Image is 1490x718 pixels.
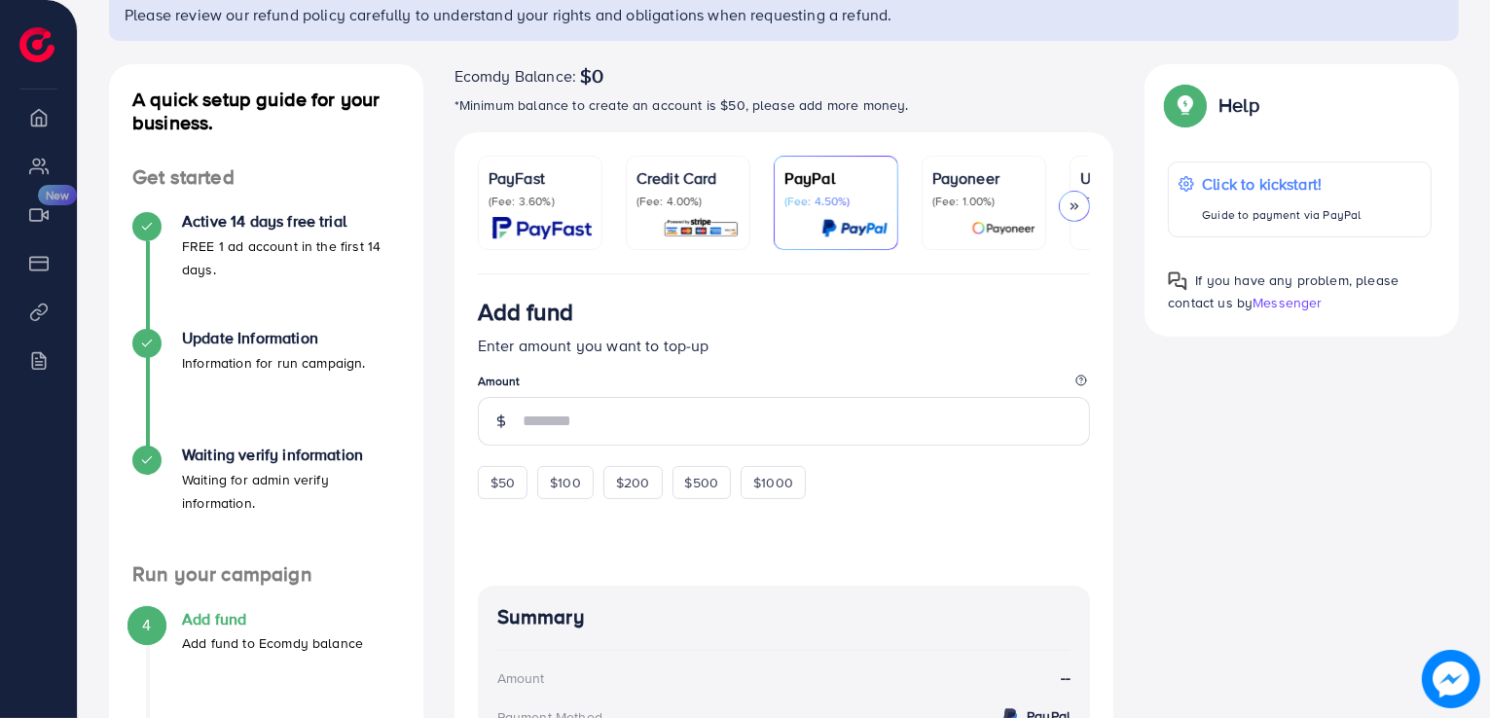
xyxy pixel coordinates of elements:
li: Update Information [109,329,423,446]
span: $1000 [753,473,793,492]
p: Please review our refund policy carefully to understand your rights and obligations when requesti... [125,3,1447,26]
p: Add fund to Ecomdy balance [182,631,363,655]
span: $500 [685,473,719,492]
h4: Update Information [182,329,366,347]
p: (Fee: 1.00%) [932,194,1036,209]
img: card [821,217,888,239]
span: Ecomdy Balance: [454,64,576,88]
span: Messenger [1253,293,1322,312]
span: $200 [616,473,650,492]
img: logo [19,27,55,62]
span: $0 [580,64,603,88]
h4: Waiting verify information [182,446,400,464]
p: PayFast [489,166,592,190]
img: image [1422,650,1480,708]
p: FREE 1 ad account in the first 14 days. [182,234,400,281]
strong: -- [1061,666,1071,689]
span: $50 [491,473,515,492]
img: card [492,217,592,239]
p: (Fee: 4.00%) [636,194,740,209]
h4: A quick setup guide for your business. [109,88,423,134]
p: *Minimum balance to create an account is $50, please add more money. [454,93,1114,117]
p: Click to kickstart! [1202,172,1361,196]
span: 4 [142,614,151,636]
h4: Active 14 days free trial [182,212,400,231]
span: If you have any problem, please contact us by [1168,270,1399,312]
h4: Add fund [182,610,363,628]
p: Credit Card [636,166,740,190]
legend: Amount [478,373,1091,397]
h4: Run your campaign [109,562,423,587]
li: Waiting verify information [109,446,423,562]
h4: Summary [497,605,1072,629]
p: Information for run campaign. [182,351,366,375]
p: Guide to payment via PayPal [1202,203,1361,227]
p: Waiting for admin verify information. [182,468,400,515]
p: (Fee: 3.60%) [489,194,592,209]
img: Popup guide [1168,88,1203,123]
p: (Fee: 4.50%) [784,194,888,209]
p: Enter amount you want to top-up [478,334,1091,357]
div: Amount [497,668,545,688]
li: Active 14 days free trial [109,212,423,329]
img: card [971,217,1036,239]
img: card [663,217,740,239]
span: $100 [550,473,581,492]
h4: Get started [109,165,423,190]
p: Payoneer [932,166,1036,190]
h3: Add fund [478,298,573,326]
img: Popup guide [1168,271,1187,291]
p: PayPal [784,166,888,190]
p: Help [1218,93,1259,117]
p: USDT [1080,166,1183,190]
